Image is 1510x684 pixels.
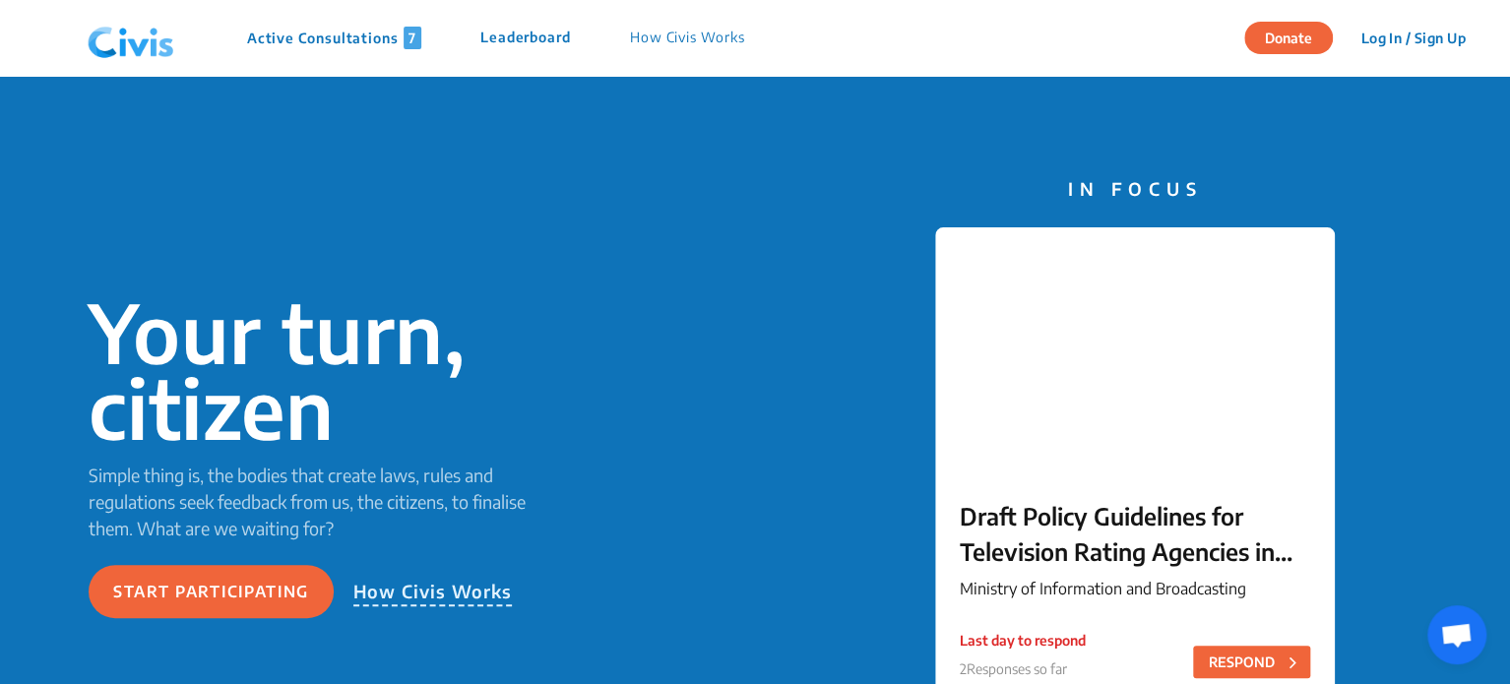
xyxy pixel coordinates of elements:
[935,175,1335,202] p: IN FOCUS
[353,578,513,606] p: How Civis Works
[89,294,555,446] p: Your turn, citizen
[404,27,421,49] span: 7
[960,577,1310,600] p: Ministry of Information and Broadcasting
[960,630,1086,651] p: Last day to respond
[967,660,1067,677] span: Responses so far
[630,27,745,49] p: How Civis Works
[89,565,334,618] button: Start participating
[1193,646,1310,678] button: RESPOND
[1244,22,1333,54] button: Donate
[960,658,1086,679] p: 2
[1244,27,1348,46] a: Donate
[247,27,421,49] p: Active Consultations
[1348,23,1479,53] button: Log In / Sign Up
[960,498,1310,569] p: Draft Policy Guidelines for Television Rating Agencies in [GEOGRAPHIC_DATA]
[80,9,182,68] img: navlogo.png
[480,27,571,49] p: Leaderboard
[89,462,555,541] p: Simple thing is, the bodies that create laws, rules and regulations seek feedback from us, the ci...
[1427,605,1486,664] a: Open chat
